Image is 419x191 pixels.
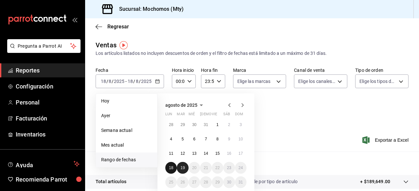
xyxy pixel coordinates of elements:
button: Pregunta a Parrot AI [7,39,81,53]
button: 22 de agosto de 2025 [212,162,223,174]
button: 29 de agosto de 2025 [212,176,223,188]
span: Exportar a Excel [364,136,409,144]
abbr: 29 de julio de 2025 [180,122,185,127]
span: agosto de 2025 [165,103,197,108]
abbr: jueves [200,112,239,119]
abbr: 26 de agosto de 2025 [180,180,185,184]
span: / [106,79,108,84]
abbr: 31 de julio de 2025 [204,122,208,127]
span: / [133,79,135,84]
abbr: 21 de agosto de 2025 [204,166,208,170]
span: Facturación [16,114,80,123]
abbr: 29 de agosto de 2025 [215,180,220,184]
abbr: 18 de agosto de 2025 [169,166,173,170]
span: Recomienda Parrot [16,175,80,184]
button: 23 de agosto de 2025 [223,162,235,174]
p: + $189,649.00 [360,178,390,185]
input: -- [136,79,139,84]
button: 2 de agosto de 2025 [223,119,235,131]
abbr: 31 de agosto de 2025 [239,180,243,184]
abbr: 13 de agosto de 2025 [192,151,196,156]
button: open_drawer_menu [72,17,77,22]
button: 4 de agosto de 2025 [165,133,177,145]
span: Rango de fechas [101,156,152,163]
abbr: 14 de agosto de 2025 [204,151,208,156]
abbr: 10 de agosto de 2025 [239,137,243,141]
label: Canal de venta [294,68,347,72]
span: Mes actual [101,142,152,149]
button: 18 de agosto de 2025 [165,162,177,174]
abbr: 2 de agosto de 2025 [228,122,230,127]
button: 20 de agosto de 2025 [189,162,200,174]
button: 10 de agosto de 2025 [235,133,246,145]
abbr: 12 de agosto de 2025 [180,151,185,156]
button: 21 de agosto de 2025 [200,162,211,174]
span: Elige los canales de venta [298,78,335,85]
button: 31 de julio de 2025 [200,119,211,131]
button: 31 de agosto de 2025 [235,176,246,188]
span: Inventarios [16,130,80,139]
button: 15 de agosto de 2025 [212,148,223,159]
abbr: 20 de agosto de 2025 [192,166,196,170]
abbr: 7 de agosto de 2025 [205,137,207,141]
input: -- [108,79,112,84]
abbr: 3 de agosto de 2025 [240,122,242,127]
button: 27 de agosto de 2025 [189,176,200,188]
span: Pregunta a Parrot AI [18,43,70,50]
span: Configuración [16,82,80,91]
button: 6 de agosto de 2025 [189,133,200,145]
button: 25 de agosto de 2025 [165,176,177,188]
button: 30 de julio de 2025 [189,119,200,131]
span: - [125,79,127,84]
abbr: 15 de agosto de 2025 [215,151,220,156]
label: Fecha [96,68,164,72]
button: 3 de agosto de 2025 [235,119,246,131]
span: Elige las marcas [237,78,271,85]
button: 17 de agosto de 2025 [235,148,246,159]
button: 13 de agosto de 2025 [189,148,200,159]
div: Ventas [96,40,117,50]
label: Hora fin [201,68,225,72]
abbr: 24 de agosto de 2025 [239,166,243,170]
button: 24 de agosto de 2025 [235,162,246,174]
abbr: 4 de agosto de 2025 [170,137,172,141]
span: / [139,79,141,84]
abbr: 28 de julio de 2025 [169,122,173,127]
button: 11 de agosto de 2025 [165,148,177,159]
abbr: martes [177,112,185,119]
abbr: 6 de agosto de 2025 [193,137,195,141]
button: 9 de agosto de 2025 [223,133,235,145]
label: Marca [233,68,286,72]
abbr: 30 de agosto de 2025 [227,180,231,184]
span: Semana actual [101,127,152,134]
img: Tooltip marker [119,41,128,49]
abbr: miércoles [189,112,195,119]
button: 1 de agosto de 2025 [212,119,223,131]
button: 5 de agosto de 2025 [177,133,188,145]
button: 14 de agosto de 2025 [200,148,211,159]
button: 30 de agosto de 2025 [223,176,235,188]
div: Los artículos listados no incluyen descuentos de orden y el filtro de fechas está limitado a un m... [96,50,409,57]
button: Regresar [96,24,129,30]
abbr: 9 de agosto de 2025 [228,137,230,141]
button: 7 de agosto de 2025 [200,133,211,145]
button: 19 de agosto de 2025 [177,162,188,174]
span: Ayer [101,112,152,119]
span: / [112,79,114,84]
abbr: 23 de agosto de 2025 [227,166,231,170]
span: Hoy [101,98,152,104]
label: Hora inicio [172,68,196,72]
p: Total artículos [96,178,126,185]
button: 8 de agosto de 2025 [212,133,223,145]
input: -- [127,79,133,84]
abbr: 16 de agosto de 2025 [227,151,231,156]
input: -- [100,79,106,84]
input: ---- [141,79,152,84]
abbr: 28 de agosto de 2025 [204,180,208,184]
abbr: 5 de agosto de 2025 [182,137,184,141]
button: 16 de agosto de 2025 [223,148,235,159]
button: 29 de julio de 2025 [177,119,188,131]
button: agosto de 2025 [165,101,205,109]
span: Personal [16,98,80,107]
